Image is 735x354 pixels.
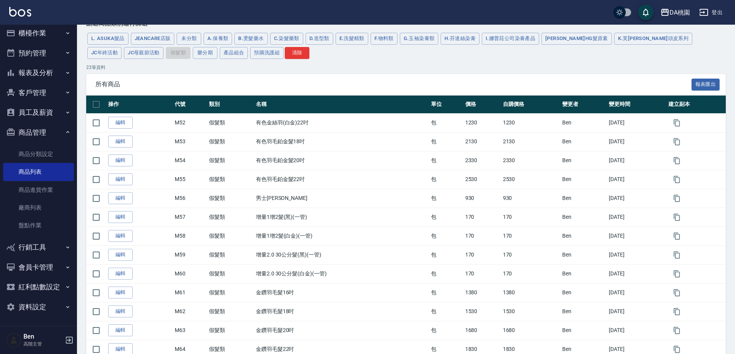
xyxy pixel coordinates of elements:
td: 包 [429,302,463,321]
td: M62 [173,302,207,321]
td: 170 [501,226,560,245]
button: save [638,5,653,20]
button: G.玉袖染膏類 [400,33,439,45]
a: 廠商列表 [3,199,74,216]
td: 有色金絲羽(白金)22吋 [254,113,429,132]
td: 2530 [463,170,501,189]
td: 金鑽羽毛髮16吋 [254,283,429,302]
td: 2330 [463,151,501,170]
button: B.燙髮藥水 [234,33,267,45]
button: 商品管理 [3,122,74,143]
a: 報表匯出 [692,80,720,87]
td: Ben [560,283,607,302]
td: 包 [429,113,463,132]
td: 金鑽羽毛髮18吋 [254,302,429,321]
td: [DATE] [607,283,666,302]
td: 1530 [501,302,560,321]
td: 170 [463,208,501,226]
th: 名稱 [254,96,429,114]
td: M57 [173,208,207,226]
button: 行銷工具 [3,237,74,257]
td: [DATE] [607,132,666,151]
td: 1380 [463,283,501,302]
td: 1230 [501,113,560,132]
td: [DATE] [607,302,666,321]
button: 員工及薪資 [3,102,74,122]
td: Ben [560,321,607,340]
td: 包 [429,208,463,226]
button: [PERSON_NAME]HG髮原素 [541,33,612,45]
a: 商品列表 [3,163,74,181]
td: [DATE] [607,113,666,132]
button: 登出 [696,5,726,20]
td: 930 [501,189,560,208]
td: 金鑽羽毛髮20吋 [254,321,429,340]
button: 未分類 [177,33,201,45]
td: M53 [173,132,207,151]
td: M55 [173,170,207,189]
td: Ben [560,264,607,283]
td: 假髮類 [207,321,254,340]
td: 包 [429,189,463,208]
td: 1230 [463,113,501,132]
button: L. ASUKA髮品 [87,33,129,45]
td: 包 [429,132,463,151]
a: 商品分類設定 [3,145,74,163]
button: D.造型類 [306,33,333,45]
td: 假髮類 [207,151,254,170]
td: Ben [560,302,607,321]
a: 編輯 [108,230,133,242]
td: M59 [173,245,207,264]
td: 增量2.0 30公分髮(黑)(一管) [254,245,429,264]
img: Person [6,332,22,348]
a: 盤點作業 [3,216,74,234]
td: 有色羽毛鉑金髮20吋 [254,151,429,170]
td: 假髮類 [207,226,254,245]
div: DA桃園 [670,8,690,17]
button: 預購洗護組 [250,47,284,59]
td: [DATE] [607,245,666,264]
td: 包 [429,321,463,340]
td: 男士[PERSON_NAME] [254,189,429,208]
button: 預約管理 [3,43,74,63]
td: 1380 [501,283,560,302]
td: 增量1增2髮(白金)(一管) [254,226,429,245]
td: [DATE] [607,151,666,170]
td: M52 [173,113,207,132]
a: 編輯 [108,192,133,204]
td: 2530 [501,170,560,189]
td: Ben [560,151,607,170]
td: 有色羽毛鉑金髮22吋 [254,170,429,189]
td: 假髮類 [207,302,254,321]
th: 代號 [173,96,207,114]
td: M54 [173,151,207,170]
td: 假髮類 [207,132,254,151]
button: DA桃園 [657,5,693,20]
td: 假髮類 [207,113,254,132]
a: 編輯 [108,287,133,299]
td: 930 [463,189,501,208]
td: 1530 [463,302,501,321]
td: M60 [173,264,207,283]
button: 會員卡管理 [3,257,74,277]
td: Ben [560,208,607,226]
button: 報表匯出 [692,79,720,91]
td: 包 [429,170,463,189]
button: 樂分期 [193,47,217,59]
td: 包 [429,264,463,283]
a: 編輯 [108,154,133,166]
button: 產品組合 [220,47,248,59]
td: 有色羽毛鉑金髮18吋 [254,132,429,151]
a: 編輯 [108,268,133,280]
h5: Ben [23,333,63,341]
button: F.物料類 [371,33,398,45]
a: 編輯 [108,173,133,185]
td: 假髮類 [207,283,254,302]
th: 自購價格 [501,96,560,114]
p: 23 筆資料 [86,64,726,71]
button: 清除 [285,47,309,59]
th: 操作 [106,96,173,114]
td: Ben [560,245,607,264]
button: 報表及分析 [3,63,74,83]
td: 假髮類 [207,189,254,208]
